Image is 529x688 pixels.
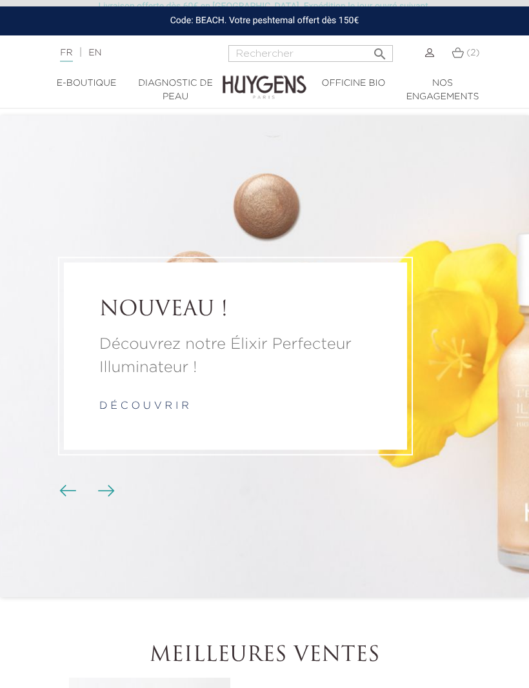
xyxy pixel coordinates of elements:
[54,45,210,61] div: |
[99,401,189,411] a: d é c o u v r i r
[466,48,479,57] span: (2)
[372,43,388,58] i: 
[99,299,372,323] a: NOUVEAU !
[223,55,306,101] img: Huygens
[65,482,106,501] div: Boutons du carrousel
[398,77,487,104] a: Nos engagements
[88,48,101,57] a: EN
[42,644,487,668] h2: Meilleures ventes
[452,48,480,58] a: (2)
[99,333,372,379] a: Découvrez notre Élixir Perfecteur Illuminateur !
[131,77,220,104] a: Diagnostic de peau
[228,45,393,62] input: Rechercher
[42,77,131,90] a: E-Boutique
[309,77,398,90] a: Officine Bio
[368,41,392,59] button: 
[60,48,72,62] a: FR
